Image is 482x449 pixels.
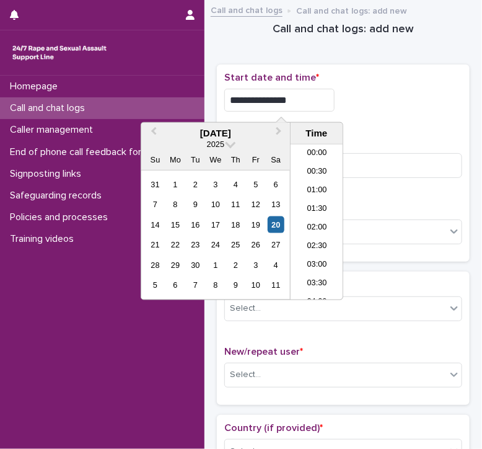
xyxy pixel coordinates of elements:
[291,275,343,293] li: 03:30
[294,128,340,139] div: Time
[291,219,343,238] li: 02:00
[5,81,68,92] p: Homepage
[187,176,204,193] div: Choose Tuesday, September 2nd, 2025
[268,277,284,293] div: Choose Saturday, October 11th, 2025
[247,151,264,168] div: Fr
[291,163,343,182] li: 00:30
[187,196,204,213] div: Choose Tuesday, September 9th, 2025
[291,200,343,219] li: 01:30
[268,176,284,193] div: Choose Saturday, September 6th, 2025
[227,151,244,168] div: Th
[268,151,284,168] div: Sa
[227,236,244,253] div: Choose Thursday, September 25th, 2025
[270,124,290,144] button: Next Month
[187,216,204,233] div: Choose Tuesday, September 16th, 2025
[10,40,109,65] img: rhQMoQhaT3yELyF149Cw
[147,151,164,168] div: Su
[296,3,407,17] p: Call and chat logs: add new
[147,196,164,213] div: Choose Sunday, September 7th, 2025
[167,216,183,233] div: Choose Monday, September 15th, 2025
[167,196,183,213] div: Choose Monday, September 8th, 2025
[5,211,118,223] p: Policies and processes
[268,196,284,213] div: Choose Saturday, September 13th, 2025
[167,236,183,253] div: Choose Monday, September 22nd, 2025
[147,277,164,293] div: Choose Sunday, October 5th, 2025
[230,302,261,315] div: Select...
[291,144,343,163] li: 00:00
[268,216,284,233] div: Choose Saturday, September 20th, 2025
[5,168,91,180] p: Signposting links
[247,216,264,233] div: Choose Friday, September 19th, 2025
[187,257,204,273] div: Choose Tuesday, September 30th, 2025
[230,368,261,381] div: Select...
[224,73,319,82] span: Start date and time
[227,176,244,193] div: Choose Thursday, September 4th, 2025
[224,423,323,433] span: Country (if provided)
[207,140,224,149] span: 2025
[142,124,162,144] button: Previous Month
[207,151,224,168] div: We
[227,257,244,273] div: Choose Thursday, October 2nd, 2025
[141,128,290,139] div: [DATE]
[187,236,204,253] div: Choose Tuesday, September 23rd, 2025
[227,196,244,213] div: Choose Thursday, September 11th, 2025
[5,233,84,245] p: Training videos
[5,146,159,158] p: End of phone call feedback form
[247,277,264,293] div: Choose Friday, October 10th, 2025
[291,238,343,256] li: 02:30
[207,196,224,213] div: Choose Wednesday, September 10th, 2025
[147,257,164,273] div: Choose Sunday, September 28th, 2025
[5,124,103,136] p: Caller management
[5,102,95,114] p: Call and chat logs
[147,236,164,253] div: Choose Sunday, September 21st, 2025
[147,176,164,193] div: Choose Sunday, August 31st, 2025
[247,236,264,253] div: Choose Friday, September 26th, 2025
[167,257,183,273] div: Choose Monday, September 29th, 2025
[224,347,303,357] span: New/repeat user
[187,151,204,168] div: Tu
[247,176,264,193] div: Choose Friday, September 5th, 2025
[291,293,343,312] li: 04:00
[227,277,244,293] div: Choose Thursday, October 9th, 2025
[167,176,183,193] div: Choose Monday, September 1st, 2025
[247,257,264,273] div: Choose Friday, October 3rd, 2025
[247,196,264,213] div: Choose Friday, September 12th, 2025
[207,216,224,233] div: Choose Wednesday, September 17th, 2025
[227,216,244,233] div: Choose Thursday, September 18th, 2025
[5,190,112,202] p: Safeguarding records
[207,277,224,293] div: Choose Wednesday, October 8th, 2025
[207,236,224,253] div: Choose Wednesday, September 24th, 2025
[187,277,204,293] div: Choose Tuesday, October 7th, 2025
[147,216,164,233] div: Choose Sunday, September 14th, 2025
[207,257,224,273] div: Choose Wednesday, October 1st, 2025
[167,277,183,293] div: Choose Monday, October 6th, 2025
[268,257,284,273] div: Choose Saturday, October 4th, 2025
[211,2,283,17] a: Call and chat logs
[217,22,470,37] h1: Call and chat logs: add new
[268,236,284,253] div: Choose Saturday, September 27th, 2025
[167,151,183,168] div: Mo
[291,256,343,275] li: 03:00
[291,182,343,200] li: 01:00
[145,174,286,295] div: month 2025-09
[207,176,224,193] div: Choose Wednesday, September 3rd, 2025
